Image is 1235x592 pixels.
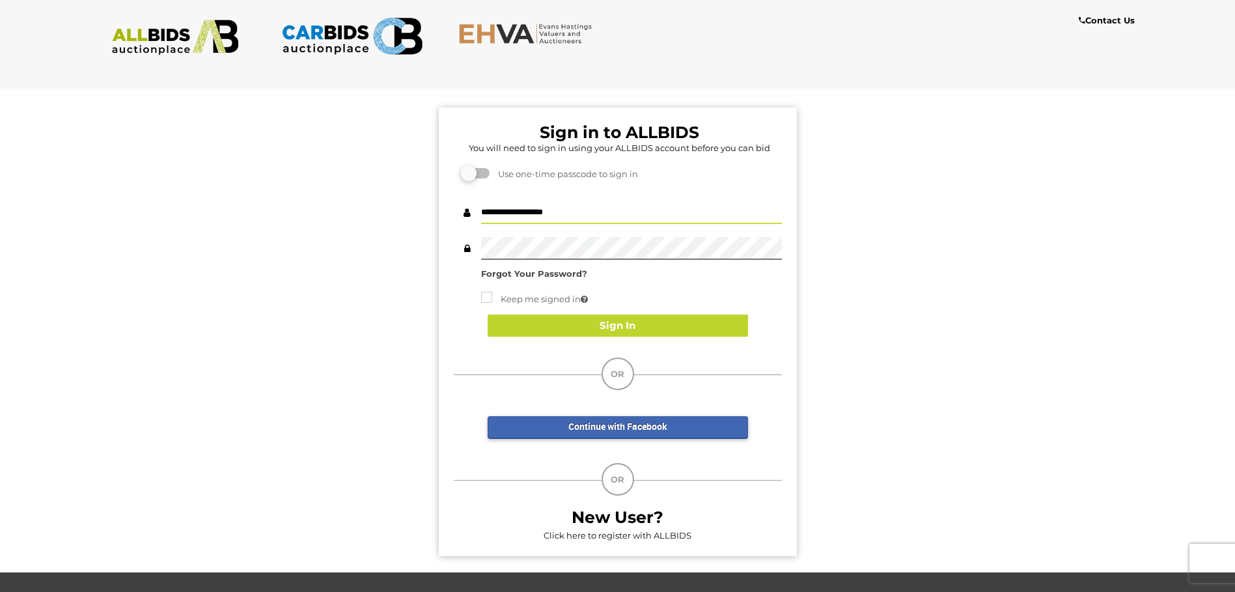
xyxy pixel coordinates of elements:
[602,463,634,496] div: OR
[458,23,600,44] img: EHVA.com.au
[492,169,638,179] span: Use one-time passcode to sign in
[105,20,246,55] img: ALLBIDS.com.au
[544,530,691,541] a: Click here to register with ALLBIDS
[602,358,634,390] div: OR
[572,507,663,527] b: New User?
[540,122,699,142] b: Sign in to ALLBIDS
[481,268,587,279] a: Forgot Your Password?
[457,143,782,152] h5: You will need to sign in using your ALLBIDS account before you can bid
[1079,13,1138,28] a: Contact Us
[281,13,423,59] img: CARBIDS.com.au
[481,292,588,307] label: Keep me signed in
[1079,15,1135,25] b: Contact Us
[488,416,748,439] a: Continue with Facebook
[488,315,748,337] button: Sign In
